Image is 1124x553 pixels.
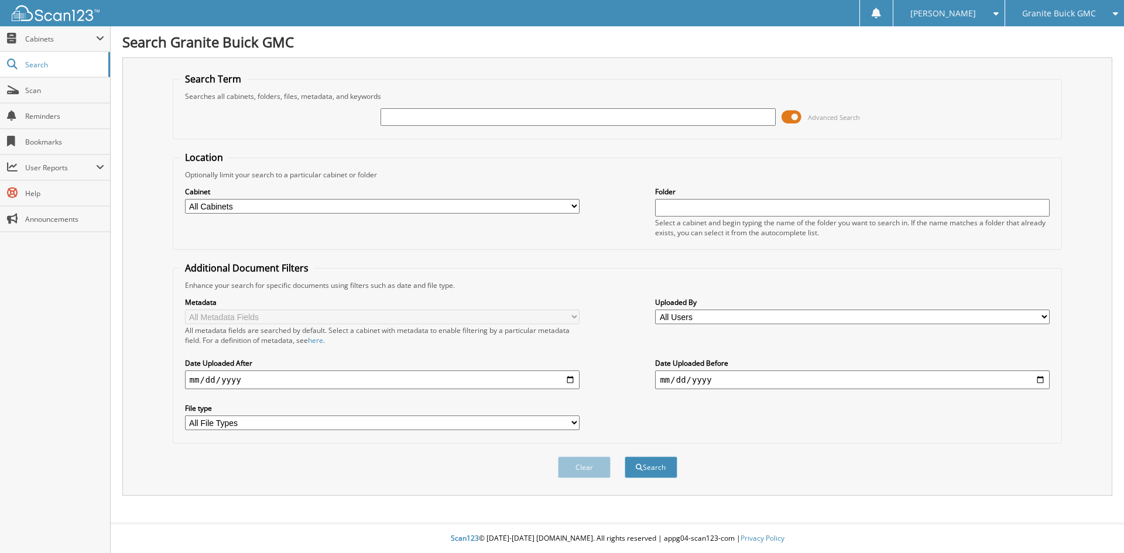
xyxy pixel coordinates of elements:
a: here [308,335,323,345]
label: Folder [655,187,1050,197]
label: Metadata [185,297,580,307]
label: Date Uploaded Before [655,358,1050,368]
span: Announcements [25,214,104,224]
span: Advanced Search [808,113,860,122]
input: end [655,370,1050,389]
span: Bookmarks [25,137,104,147]
button: Search [625,456,677,478]
span: User Reports [25,163,96,173]
label: Cabinet [185,187,580,197]
span: Granite Buick GMC [1022,10,1096,17]
div: Enhance your search for specific documents using filters such as date and file type. [179,280,1056,290]
span: Reminders [25,111,104,121]
legend: Location [179,151,229,164]
label: File type [185,403,580,413]
div: Searches all cabinets, folders, files, metadata, and keywords [179,91,1056,101]
div: All metadata fields are searched by default. Select a cabinet with metadata to enable filtering b... [185,325,580,345]
h1: Search Granite Buick GMC [122,32,1112,51]
div: Optionally limit your search to a particular cabinet or folder [179,170,1056,180]
label: Date Uploaded After [185,358,580,368]
div: Select a cabinet and begin typing the name of the folder you want to search in. If the name match... [655,218,1050,238]
a: Privacy Policy [741,533,784,543]
img: scan123-logo-white.svg [12,5,100,21]
label: Uploaded By [655,297,1050,307]
span: Scan [25,85,104,95]
span: Cabinets [25,34,96,44]
button: Clear [558,456,611,478]
span: Search [25,60,102,70]
input: start [185,370,580,389]
span: Help [25,188,104,198]
legend: Additional Document Filters [179,262,314,274]
span: Scan123 [451,533,479,543]
legend: Search Term [179,73,247,85]
div: © [DATE]-[DATE] [DOMAIN_NAME]. All rights reserved | appg04-scan123-com | [111,524,1124,553]
span: [PERSON_NAME] [910,10,976,17]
